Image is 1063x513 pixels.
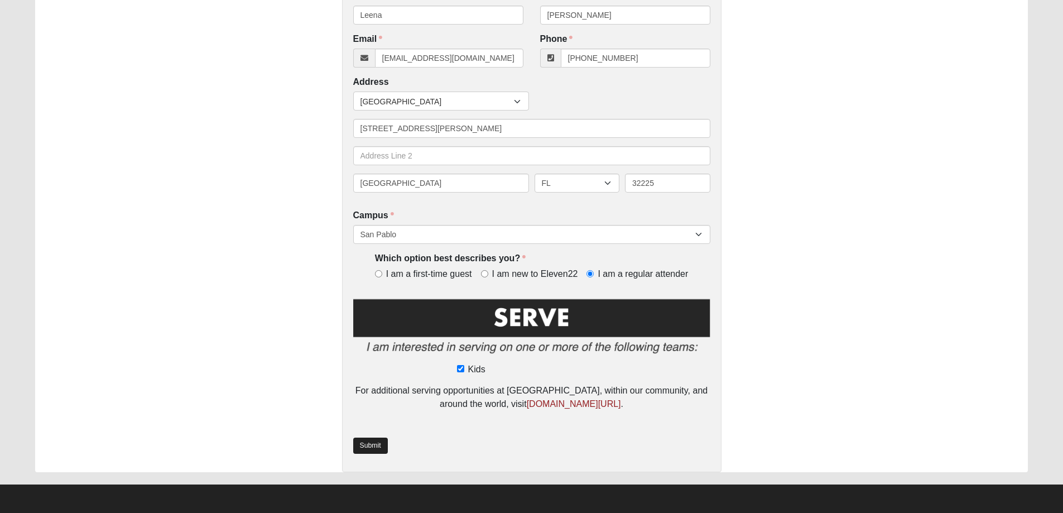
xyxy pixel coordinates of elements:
[353,76,389,89] label: Address
[353,119,710,138] input: Address Line 1
[353,384,710,411] div: For additional serving opportunities at [GEOGRAPHIC_DATA], within our community, and around the w...
[353,209,394,222] label: Campus
[468,363,485,376] span: Kids
[353,146,710,165] input: Address Line 2
[540,33,573,46] label: Phone
[386,268,472,281] span: I am a first-time guest
[353,297,710,361] img: Serve2.png
[375,252,526,265] label: Which option best describes you?
[360,92,514,111] span: [GEOGRAPHIC_DATA]
[598,268,688,281] span: I am a regular attender
[353,33,383,46] label: Email
[375,270,382,277] input: I am a first-time guest
[625,174,710,193] input: Zip
[481,270,488,277] input: I am new to Eleven22
[492,268,578,281] span: I am new to Eleven22
[353,438,388,454] a: Submit
[586,270,594,277] input: I am a regular attender
[527,399,621,409] a: [DOMAIN_NAME][URL]
[353,174,529,193] input: City
[457,365,464,372] input: Kids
